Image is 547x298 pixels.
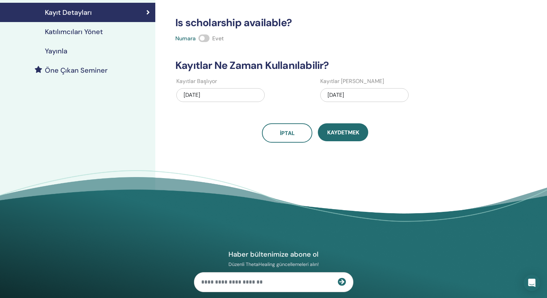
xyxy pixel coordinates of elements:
[320,88,409,102] div: [DATE]
[176,88,265,102] div: [DATE]
[45,66,108,74] h4: Öne Çıkan Seminer
[262,123,312,143] a: İptal
[171,17,459,29] h3: Is scholarship available?
[320,77,384,85] label: Kayıtlar [PERSON_NAME]
[194,261,353,267] p: Düzenli ThetaHealing güncellemeleri alın!
[45,47,67,55] h4: Yayınla
[524,275,540,291] div: Open Intercom Messenger
[45,28,103,36] h4: Katılımcıları Yönet
[280,130,295,137] span: İptal
[194,250,353,259] h4: Haber bültenimize abone ol
[176,77,217,85] label: Kayıtlar Başlıyor
[318,123,368,141] button: Kaydetmek
[327,129,359,136] span: Kaydetmek
[175,35,196,42] span: Numara
[212,35,224,42] span: Evet
[45,8,92,17] h4: Kayıt Detayları
[171,59,459,72] h3: Kayıtlar Ne Zaman Kullanılabilir?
